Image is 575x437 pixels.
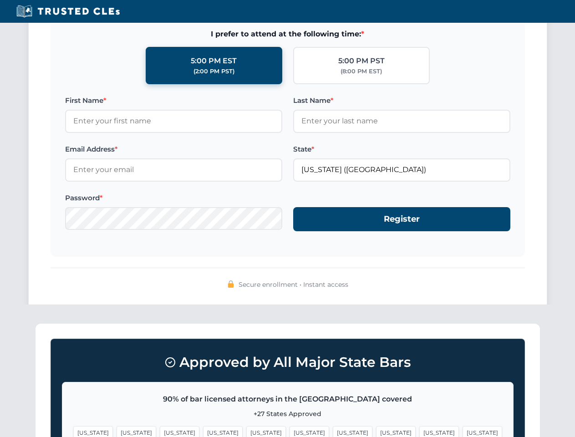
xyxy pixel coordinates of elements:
[65,158,282,181] input: Enter your email
[293,158,510,181] input: Florida (FL)
[293,144,510,155] label: State
[65,95,282,106] label: First Name
[14,5,122,18] img: Trusted CLEs
[65,144,282,155] label: Email Address
[293,207,510,231] button: Register
[73,409,502,419] p: +27 States Approved
[341,67,382,76] div: (8:00 PM EST)
[62,350,514,375] h3: Approved by All Major State Bars
[293,110,510,132] input: Enter your last name
[65,28,510,40] span: I prefer to attend at the following time:
[239,279,348,290] span: Secure enrollment • Instant access
[191,55,237,67] div: 5:00 PM EST
[73,393,502,405] p: 90% of bar licensed attorneys in the [GEOGRAPHIC_DATA] covered
[65,193,282,203] label: Password
[193,67,234,76] div: (2:00 PM PST)
[227,280,234,288] img: 🔒
[338,55,385,67] div: 5:00 PM PST
[65,110,282,132] input: Enter your first name
[293,95,510,106] label: Last Name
